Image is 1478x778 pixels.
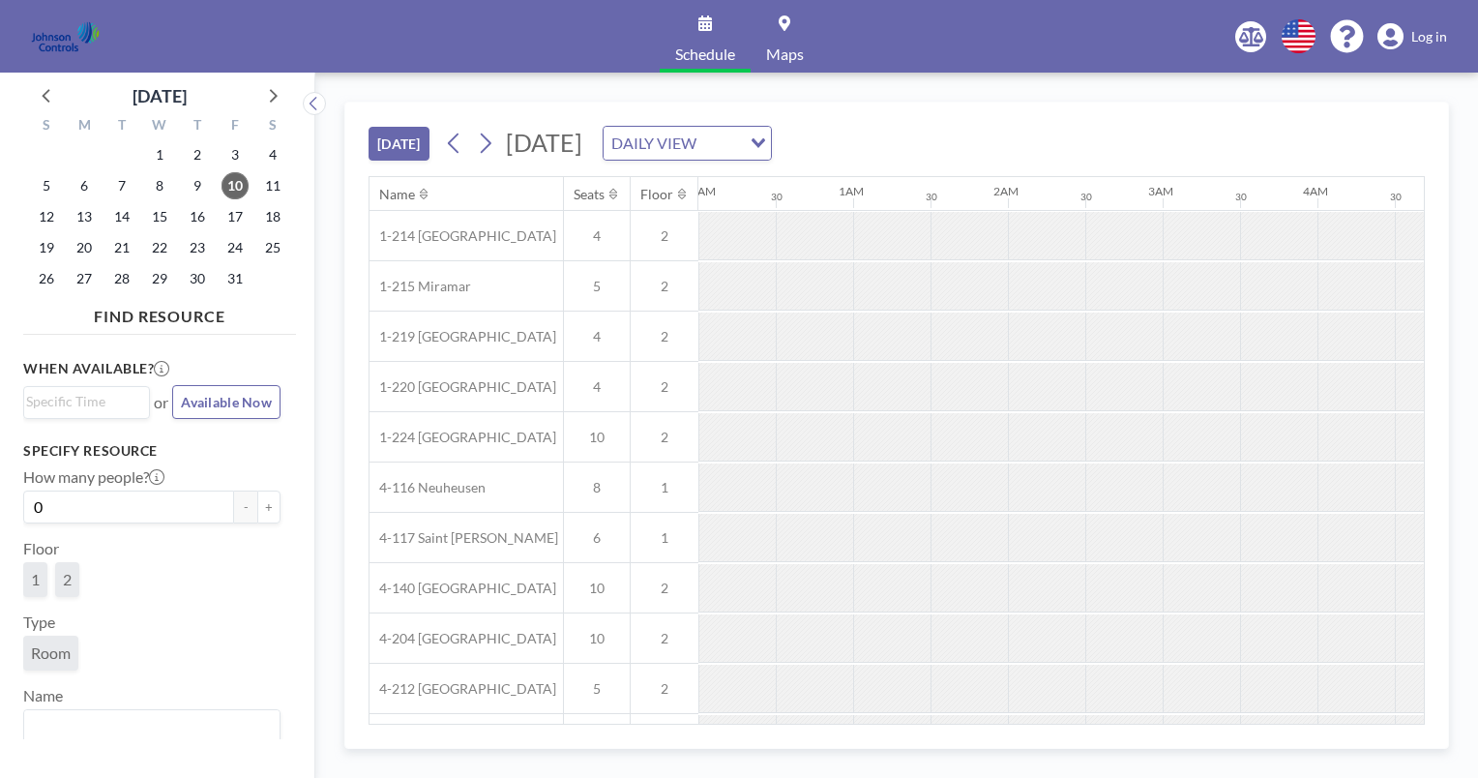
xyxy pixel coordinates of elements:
button: Available Now [172,385,281,419]
button: [DATE] [369,127,429,161]
div: F [216,114,253,139]
span: Wednesday, October 22, 2025 [146,234,173,261]
span: Sunday, October 26, 2025 [33,265,60,292]
span: Monday, October 27, 2025 [71,265,98,292]
div: Name [379,186,415,203]
span: 1-224 [GEOGRAPHIC_DATA] [369,429,556,446]
a: Log in [1377,23,1447,50]
span: Tuesday, October 14, 2025 [108,203,135,230]
span: 4-212 [GEOGRAPHIC_DATA] [369,680,556,698]
span: 4 [564,328,630,345]
span: DAILY VIEW [607,131,700,156]
span: Friday, October 3, 2025 [222,141,249,168]
h3: Specify resource [23,442,281,460]
span: Sunday, October 12, 2025 [33,203,60,230]
span: Log in [1411,28,1447,45]
span: Friday, October 31, 2025 [222,265,249,292]
span: Monday, October 13, 2025 [71,203,98,230]
span: Room [31,643,71,662]
span: 4 [564,378,630,396]
span: Available Now [181,394,272,410]
span: Thursday, October 30, 2025 [184,265,211,292]
span: Wednesday, October 15, 2025 [146,203,173,230]
label: How many people? [23,467,164,487]
span: 1-215 Miramar [369,278,471,295]
span: Wednesday, October 1, 2025 [146,141,173,168]
span: Wednesday, October 29, 2025 [146,265,173,292]
span: Monday, October 20, 2025 [71,234,98,261]
span: 8 [564,479,630,496]
span: 4-117 Saint [PERSON_NAME] [369,529,558,547]
span: Saturday, October 4, 2025 [259,141,286,168]
span: Thursday, October 23, 2025 [184,234,211,261]
span: Friday, October 17, 2025 [222,203,249,230]
div: M [66,114,103,139]
span: Saturday, October 11, 2025 [259,172,286,199]
div: 30 [926,191,937,203]
span: 2 [631,680,698,698]
span: 6 [564,529,630,547]
span: Monday, October 6, 2025 [71,172,98,199]
input: Search for option [26,391,138,412]
div: 1AM [839,184,864,198]
span: 2 [631,278,698,295]
div: W [141,114,179,139]
input: Search for option [26,714,269,739]
span: 5 [564,278,630,295]
span: Friday, October 24, 2025 [222,234,249,261]
span: Thursday, October 9, 2025 [184,172,211,199]
span: Saturday, October 18, 2025 [259,203,286,230]
div: T [103,114,141,139]
div: Search for option [24,710,280,743]
span: Sunday, October 5, 2025 [33,172,60,199]
label: Floor [23,539,59,558]
span: 1 [631,529,698,547]
div: [DATE] [133,82,187,109]
label: Type [23,613,55,632]
span: 1 [631,479,698,496]
span: 2 [631,630,698,647]
span: Tuesday, October 21, 2025 [108,234,135,261]
span: 4-140 [GEOGRAPHIC_DATA] [369,580,556,597]
span: Saturday, October 25, 2025 [259,234,286,261]
span: Thursday, October 16, 2025 [184,203,211,230]
span: 10 [564,630,630,647]
span: 2 [631,580,698,597]
img: organization-logo [31,17,100,56]
span: [DATE] [506,128,582,157]
div: 30 [1235,191,1247,203]
span: Tuesday, October 7, 2025 [108,172,135,199]
span: 4-204 [GEOGRAPHIC_DATA] [369,630,556,647]
div: T [178,114,216,139]
span: Friday, October 10, 2025 [222,172,249,199]
label: Name [23,686,63,705]
h4: FIND RESOURCE [23,299,296,326]
input: Search for option [702,131,739,156]
div: Search for option [604,127,771,160]
span: 5 [564,680,630,698]
div: S [253,114,291,139]
span: 1-219 [GEOGRAPHIC_DATA] [369,328,556,345]
div: S [28,114,66,139]
div: Seats [574,186,605,203]
span: 2 [631,429,698,446]
span: Schedule [675,46,735,62]
div: Floor [640,186,673,203]
button: - [234,491,257,524]
div: Search for option [24,387,149,416]
button: + [257,491,281,524]
span: 10 [564,429,630,446]
span: Thursday, October 2, 2025 [184,141,211,168]
span: Sunday, October 19, 2025 [33,234,60,261]
span: 1 [31,570,40,588]
span: 2 [63,570,72,588]
span: 4-116 Neuheusen [369,479,486,496]
span: 10 [564,580,630,597]
div: 30 [771,191,783,203]
div: 2AM [993,184,1019,198]
div: 4AM [1303,184,1328,198]
span: Tuesday, October 28, 2025 [108,265,135,292]
span: 2 [631,227,698,245]
div: 30 [1390,191,1402,203]
span: 1-214 [GEOGRAPHIC_DATA] [369,227,556,245]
